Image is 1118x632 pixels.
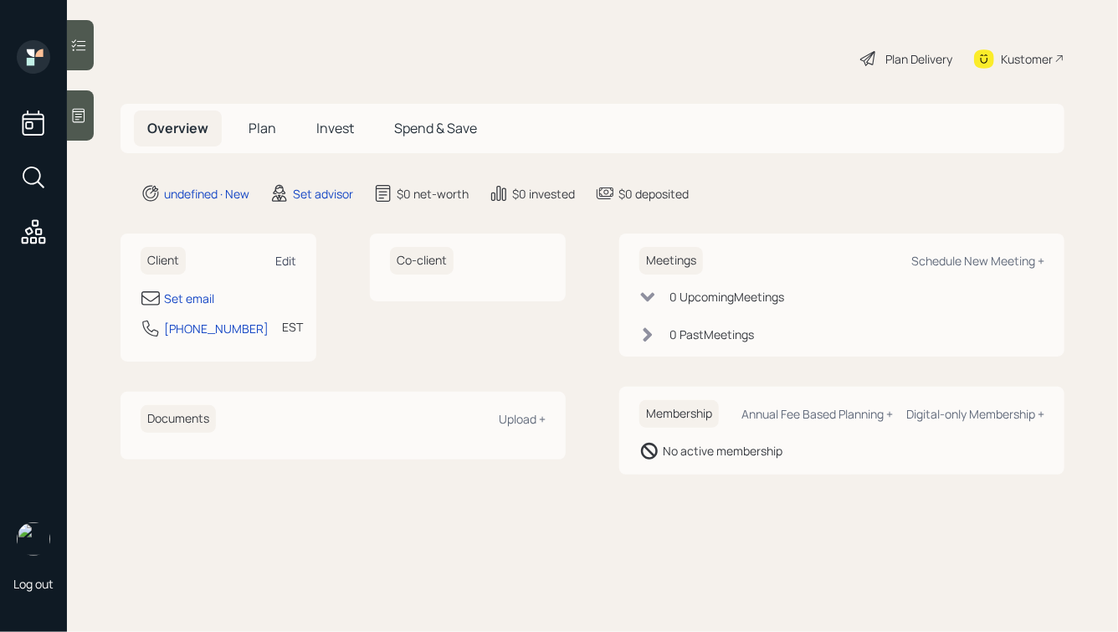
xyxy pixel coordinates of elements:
span: Spend & Save [394,119,477,137]
h6: Co-client [390,247,454,275]
h6: Membership [639,400,719,428]
img: hunter_neumayer.jpg [17,522,50,556]
div: Plan Delivery [885,50,952,68]
div: Kustomer [1001,50,1053,68]
div: Log out [13,576,54,592]
h6: Meetings [639,247,703,275]
div: Digital-only Membership + [906,406,1044,422]
span: Plan [249,119,276,137]
div: $0 invested [512,185,575,203]
div: [PHONE_NUMBER] [164,320,269,337]
div: Set advisor [293,185,353,203]
div: 0 Past Meeting s [669,326,754,343]
h6: Documents [141,405,216,433]
span: Invest [316,119,354,137]
div: No active membership [663,442,782,460]
div: $0 net-worth [397,185,469,203]
div: Upload + [499,411,546,427]
div: Annual Fee Based Planning + [741,406,893,422]
div: Edit [275,253,296,269]
h6: Client [141,247,186,275]
div: Set email [164,290,214,307]
span: Overview [147,119,208,137]
div: 0 Upcoming Meeting s [669,288,784,306]
div: EST [282,318,303,336]
div: $0 deposited [618,185,689,203]
div: Schedule New Meeting + [911,253,1044,269]
div: undefined · New [164,185,249,203]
